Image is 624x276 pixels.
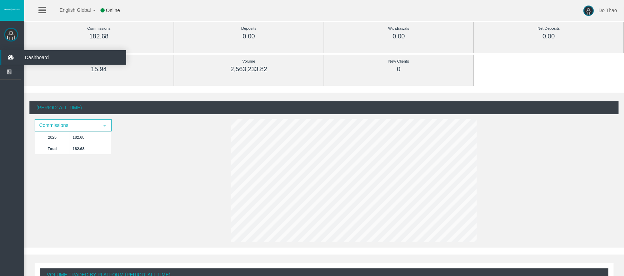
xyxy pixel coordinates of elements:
[106,8,120,13] span: Online
[583,6,594,16] img: user-image
[51,7,91,13] span: English Global
[40,33,158,40] div: 182.68
[35,120,98,131] span: Commissions
[340,25,458,33] div: Withdrawals
[102,123,107,128] span: select
[70,131,111,143] td: 182.68
[340,33,458,40] div: 0.00
[1,50,126,65] a: Dashboard
[20,50,88,65] span: Dashboard
[599,8,617,13] span: Do Thao
[340,65,458,73] div: 0
[490,25,608,33] div: Net Deposits
[190,33,308,40] div: 0.00
[490,33,608,40] div: 0.00
[35,131,70,143] td: 2025
[3,8,21,11] img: logo.svg
[190,25,308,33] div: Deposits
[190,57,308,65] div: Volume
[340,57,458,65] div: New Clients
[29,101,619,114] div: (Period: All Time)
[70,143,111,154] td: 182.68
[190,65,308,73] div: 2,563,233.82
[40,25,158,33] div: Commissions
[35,143,70,154] td: Total
[40,65,158,73] div: 15.94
